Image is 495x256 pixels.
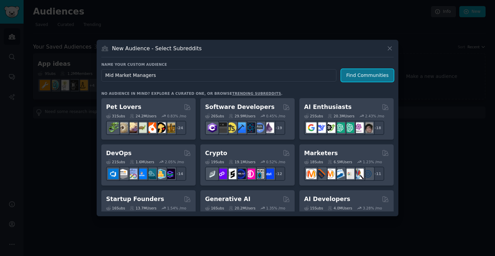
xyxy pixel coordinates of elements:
div: 15 Sub s [304,206,323,210]
img: googleads [344,169,354,179]
div: + 24 [172,121,186,135]
img: AskMarketing [325,169,335,179]
div: 13.7M Users [130,206,156,210]
h3: New Audience - Select Subreddits [112,45,202,52]
div: 1.35 % /mo [266,206,285,210]
div: 18 Sub s [304,160,323,164]
div: 31 Sub s [106,114,125,118]
div: 4.0M Users [328,206,352,210]
div: 1.54 % /mo [167,206,186,210]
div: 21 Sub s [106,160,125,164]
div: 20.2M Users [229,206,255,210]
img: dogbreed [165,122,175,133]
img: ethfinance [207,169,218,179]
div: 19.1M Users [229,160,255,164]
h2: Crypto [205,149,227,158]
button: Find Communities [341,69,394,82]
img: OnlineMarketing [363,169,373,179]
div: 16 Sub s [106,206,125,210]
h2: AI Developers [304,195,350,203]
img: GoogleGeminiAI [306,122,317,133]
img: PetAdvice [155,122,166,133]
div: + 14 [172,167,186,181]
div: 0.52 % /mo [266,160,285,164]
img: AItoolsCatalog [325,122,335,133]
h2: Generative AI [205,195,251,203]
img: cockatiel [146,122,156,133]
img: turtle [136,122,147,133]
div: + 12 [271,167,285,181]
img: 0xPolygon [217,169,227,179]
div: 0.83 % /mo [167,114,186,118]
img: aws_cdk [155,169,166,179]
img: web3 [235,169,246,179]
div: 16 Sub s [205,206,224,210]
img: CryptoNews [254,169,265,179]
img: AskComputerScience [254,122,265,133]
div: 20.3M Users [328,114,354,118]
div: 1.23 % /mo [363,160,382,164]
h2: Startup Founders [106,195,164,203]
div: 2.05 % /mo [165,160,184,164]
div: 6.5M Users [328,160,352,164]
img: software [217,122,227,133]
img: learnjavascript [226,122,236,133]
h2: DevOps [106,149,132,158]
img: PlatformEngineers [165,169,175,179]
img: DevOpsLinks [136,169,147,179]
div: + 18 [370,121,384,135]
h2: AI Enthusiasts [304,103,352,111]
img: iOSProgramming [235,122,246,133]
img: platformengineering [146,169,156,179]
img: chatgpt_prompts_ [344,122,354,133]
img: ballpython [118,122,128,133]
img: AWS_Certified_Experts [118,169,128,179]
img: Emailmarketing [334,169,345,179]
div: 19 Sub s [205,160,224,164]
h2: Software Developers [205,103,274,111]
img: defiblockchain [245,169,255,179]
img: elixir [264,122,274,133]
img: ethstaker [226,169,236,179]
div: + 11 [370,167,384,181]
div: + 19 [271,121,285,135]
img: DeepSeek [316,122,326,133]
div: 26 Sub s [205,114,224,118]
img: defi_ [264,169,274,179]
div: 3.28 % /mo [363,206,382,210]
img: bigseo [316,169,326,179]
img: chatgpt_promptDesign [334,122,345,133]
input: Pick a short name, like "Digital Marketers" or "Movie-Goers" [101,69,336,82]
img: ArtificalIntelligence [363,122,373,133]
img: herpetology [108,122,119,133]
h3: Name your custom audience [101,62,394,67]
img: azuredevops [108,169,119,179]
img: Docker_DevOps [127,169,137,179]
div: 0.45 % /mo [266,114,285,118]
div: 2.43 % /mo [365,114,384,118]
img: content_marketing [306,169,317,179]
h2: Pet Lovers [106,103,141,111]
img: MarketingResearch [353,169,364,179]
div: 1.6M Users [130,160,154,164]
div: 29.9M Users [229,114,255,118]
img: reactnative [245,122,255,133]
img: leopardgeckos [127,122,137,133]
h2: Marketers [304,149,338,158]
img: OpenAIDev [353,122,364,133]
a: trending subreddits [232,91,281,95]
div: 25 Sub s [304,114,323,118]
div: 24.2M Users [130,114,156,118]
div: No audience in mind? Explore a curated one, or browse . [101,91,283,96]
img: csharp [207,122,218,133]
